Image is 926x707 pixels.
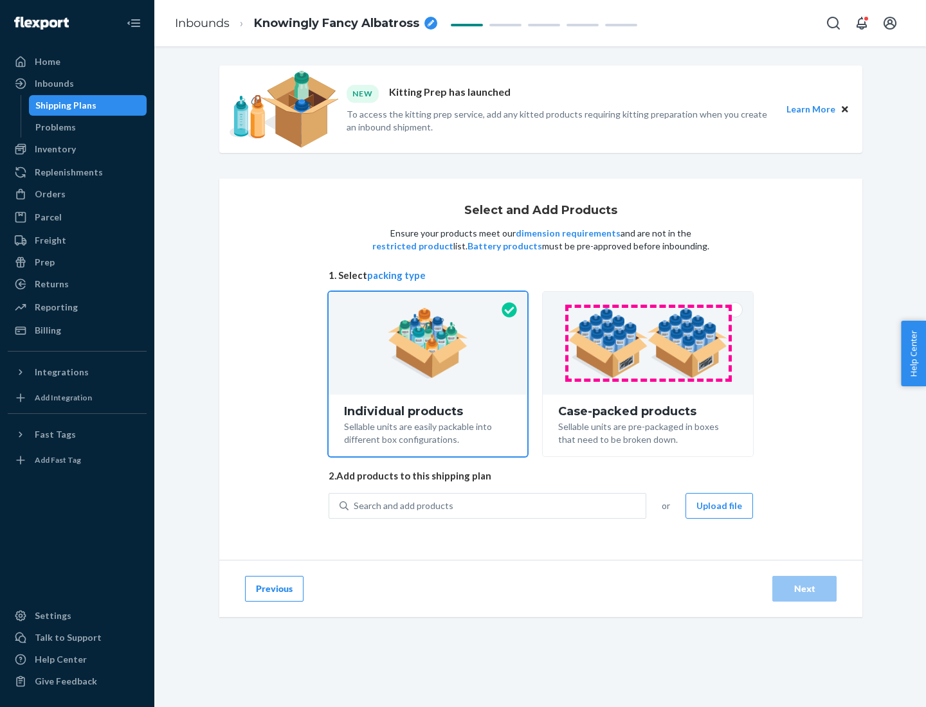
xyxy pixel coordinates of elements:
div: Returns [35,278,69,291]
div: Parcel [35,211,62,224]
button: Close Navigation [121,10,147,36]
div: Settings [35,609,71,622]
div: Replenishments [35,166,103,179]
div: Talk to Support [35,631,102,644]
button: Next [772,576,837,602]
a: Shipping Plans [29,95,147,116]
a: Help Center [8,649,147,670]
p: Kitting Prep has launched [389,85,511,102]
button: restricted product [372,240,453,253]
div: Sellable units are pre-packaged in boxes that need to be broken down. [558,418,738,446]
a: Add Fast Tag [8,450,147,470]
div: Inbounds [35,77,74,90]
span: 2. Add products to this shipping plan [329,469,753,483]
button: Open notifications [849,10,875,36]
button: Previous [245,576,304,602]
img: individual-pack.facf35554cb0f1810c75b2bd6df2d64e.png [388,308,468,379]
button: packing type [367,269,426,282]
p: Ensure your products meet our and are not in the list. must be pre-approved before inbounding. [371,227,711,253]
a: Inbounds [8,73,147,94]
div: Case-packed products [558,405,738,418]
button: Give Feedback [8,671,147,692]
div: Give Feedback [35,675,97,688]
div: Home [35,55,60,68]
div: Integrations [35,366,89,379]
div: Inventory [35,143,76,156]
a: Add Integration [8,388,147,408]
a: Home [8,51,147,72]
a: Settings [8,605,147,626]
button: dimension requirements [516,227,621,240]
a: Inbounds [175,16,230,30]
ol: breadcrumbs [165,4,448,42]
a: Billing [8,320,147,341]
div: Next [783,582,826,595]
div: Prep [35,256,55,269]
div: Problems [35,121,76,134]
span: Knowingly Fancy Albatross [254,15,419,32]
a: Inventory [8,139,147,159]
div: Add Integration [35,392,92,403]
a: Talk to Support [8,627,147,648]
button: Learn More [786,102,835,116]
div: Orders [35,188,66,201]
div: Add Fast Tag [35,454,81,465]
div: Sellable units are easily packable into different box configurations. [344,418,512,446]
button: Upload file [685,493,753,519]
div: Fast Tags [35,428,76,441]
a: Freight [8,230,147,251]
h1: Select and Add Products [464,204,617,217]
img: case-pack.59cecea509d18c883b923b81aeac6d0b.png [568,308,728,379]
div: Shipping Plans [35,99,96,112]
a: Prep [8,252,147,273]
div: Billing [35,324,61,337]
a: Reporting [8,297,147,318]
img: Flexport logo [14,17,69,30]
button: Integrations [8,362,147,382]
p: To access the kitting prep service, add any kitted products requiring kitting preparation when yo... [347,108,775,134]
span: or [662,499,670,512]
span: 1. Select [329,269,753,282]
a: Parcel [8,207,147,228]
button: Help Center [901,321,926,386]
button: Fast Tags [8,424,147,445]
button: Open account menu [877,10,903,36]
div: NEW [347,85,379,102]
div: Freight [35,234,66,247]
a: Orders [8,184,147,204]
button: Battery products [468,240,542,253]
a: Replenishments [8,162,147,183]
a: Problems [29,117,147,138]
button: Open Search Box [821,10,846,36]
a: Returns [8,274,147,294]
div: Reporting [35,301,78,314]
div: Individual products [344,405,512,418]
div: Help Center [35,653,87,666]
div: Search and add products [354,499,453,512]
button: Close [838,102,852,116]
